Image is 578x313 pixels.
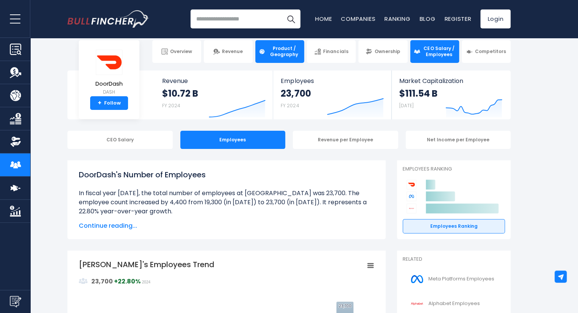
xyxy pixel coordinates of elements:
[406,131,511,149] div: Net Income per Employee
[339,303,351,309] text: 23,700
[114,277,141,286] strong: +
[95,81,123,87] span: DoorDash
[374,49,400,55] span: Ownership
[384,15,410,23] a: Ranking
[307,40,356,63] a: Financials
[399,77,502,85] span: Market Capitalization
[323,49,348,55] span: Financials
[98,100,102,106] strong: +
[267,45,301,57] span: Product / Geography
[444,15,471,23] a: Register
[155,70,273,119] a: Revenue $10.72 B FY 2024
[204,40,253,63] a: Revenue
[293,131,398,149] div: Revenue per Employee
[399,88,437,99] strong: $111.54 B
[407,271,426,288] img: META logo
[419,15,435,23] a: Blog
[462,40,511,63] a: Competitors
[406,203,416,213] img: Alphabet competitors logo
[281,77,383,85] span: Employees
[281,88,311,99] strong: 23,700
[403,269,505,290] a: Meta Platforms Employees
[152,40,201,63] a: Overview
[79,221,374,230] span: Continue reading...
[67,10,149,28] img: Bullfincher logo
[95,49,123,97] a: DoorDash DASH
[358,40,407,63] a: Ownership
[91,277,113,286] strong: 23,700
[475,49,506,55] span: Competitors
[403,256,505,263] p: Related
[162,88,198,99] strong: $10.72 B
[422,45,456,57] span: CEO Salary / Employees
[118,277,141,286] strong: 22.80%
[95,89,123,95] small: DASH
[170,49,192,55] span: Overview
[67,10,149,28] a: Go to homepage
[341,15,375,23] a: Companies
[480,9,511,28] a: Login
[67,131,173,149] div: CEO Salary
[90,96,128,110] a: +Follow
[399,102,414,109] small: [DATE]
[281,9,300,28] button: Search
[162,102,180,109] small: FY 2024
[403,219,505,233] a: Employees Ranking
[403,166,505,172] p: Employees Ranking
[10,136,21,147] img: Ownership
[273,70,391,119] a: Employees 23,700 FY 2024
[79,169,374,180] h1: DoorDash's Number of Employees
[142,280,150,284] span: 2024
[392,70,510,119] a: Market Capitalization $111.54 B [DATE]
[407,295,426,312] img: GOOGL logo
[79,189,374,216] li: In fiscal year [DATE], the total number of employees at [GEOGRAPHIC_DATA] was 23,700. The employe...
[406,180,416,189] img: DoorDash competitors logo
[79,277,88,286] img: graph_employee_icon.svg
[79,259,214,270] tspan: [PERSON_NAME]'s Employees Trend
[281,102,299,109] small: FY 2024
[222,49,243,55] span: Revenue
[162,77,266,85] span: Revenue
[406,191,416,201] img: Meta Platforms competitors logo
[255,40,304,63] a: Product / Geography
[410,40,459,63] a: CEO Salary / Employees
[315,15,332,23] a: Home
[428,300,480,307] span: Alphabet Employees
[180,131,286,149] div: Employees
[428,276,494,282] span: Meta Platforms Employees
